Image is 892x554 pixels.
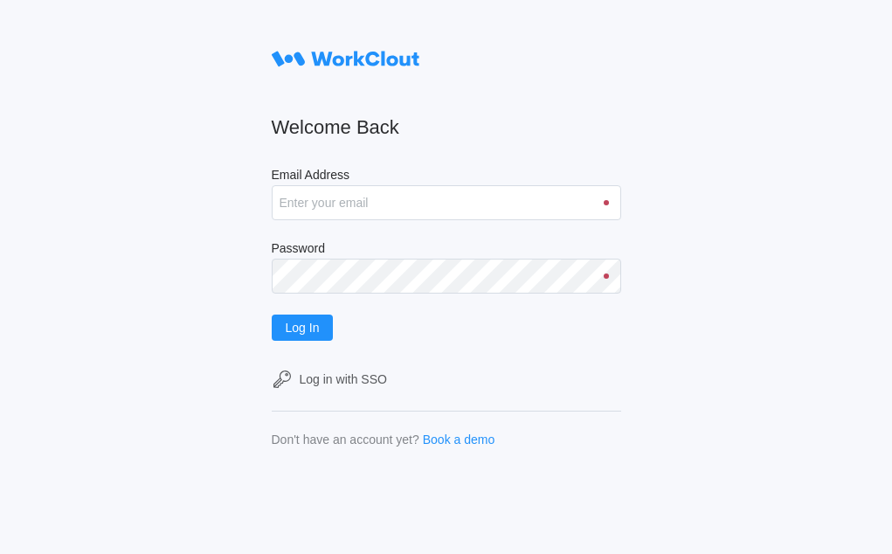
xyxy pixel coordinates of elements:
[272,115,621,140] h2: Welcome Back
[286,322,320,334] span: Log In
[272,185,621,220] input: Enter your email
[272,241,621,259] label: Password
[272,315,334,341] button: Log In
[423,433,495,447] a: Book a demo
[300,372,387,386] div: Log in with SSO
[272,433,419,447] div: Don't have an account yet?
[272,369,621,390] a: Log in with SSO
[272,168,621,185] label: Email Address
